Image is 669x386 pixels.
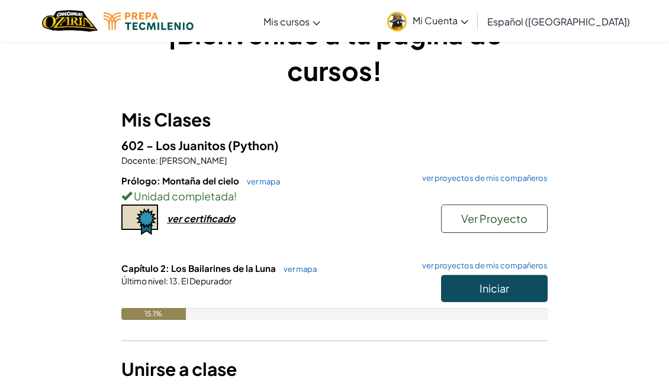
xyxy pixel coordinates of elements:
[42,9,97,33] a: Ozaria by CodeCombat logo
[234,189,237,203] span: !
[278,264,317,274] a: ver mapa
[413,14,468,27] span: Mi Cuenta
[121,155,156,166] span: Docente
[121,138,228,153] span: 602 - Los Juanitos
[416,174,548,182] a: ver proyectos de mis compañeros
[121,308,186,320] div: 15.1%
[158,155,227,166] span: [PERSON_NAME]
[166,275,168,286] span: :
[121,262,278,274] span: Capítulo 2: Los Bailarines de la Luna
[441,275,548,302] button: Iniciar
[481,5,636,37] a: Español ([GEOGRAPHIC_DATA])
[381,2,474,40] a: Mi Cuenta
[487,15,630,28] span: Español ([GEOGRAPHIC_DATA])
[228,138,279,153] span: (Python)
[132,189,234,203] span: Unidad completada
[387,12,407,31] img: avatar
[167,212,235,225] div: ver certificado
[121,356,548,382] h3: Unirse a clase
[480,281,509,295] span: Iniciar
[241,177,280,186] a: ver mapa
[180,275,232,286] span: El Depurador
[121,205,158,235] img: certificate-icon.png
[121,106,548,133] h3: Mis Clases
[461,212,528,225] span: Ver Proyecto
[441,205,548,233] button: Ver Proyecto
[121,15,548,89] h1: ¡Bienvenido a tu página de cursos!
[121,275,166,286] span: Último nivel
[156,155,158,166] span: :
[104,12,194,30] img: Tecmilenio logo
[258,5,326,37] a: Mis cursos
[121,212,235,225] a: ver certificado
[42,9,97,33] img: Home
[263,15,310,28] span: Mis cursos
[168,275,180,286] span: 13.
[121,175,241,186] span: Prólogo: Montaña del cielo
[416,262,548,270] a: ver proyectos de mis compañeros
